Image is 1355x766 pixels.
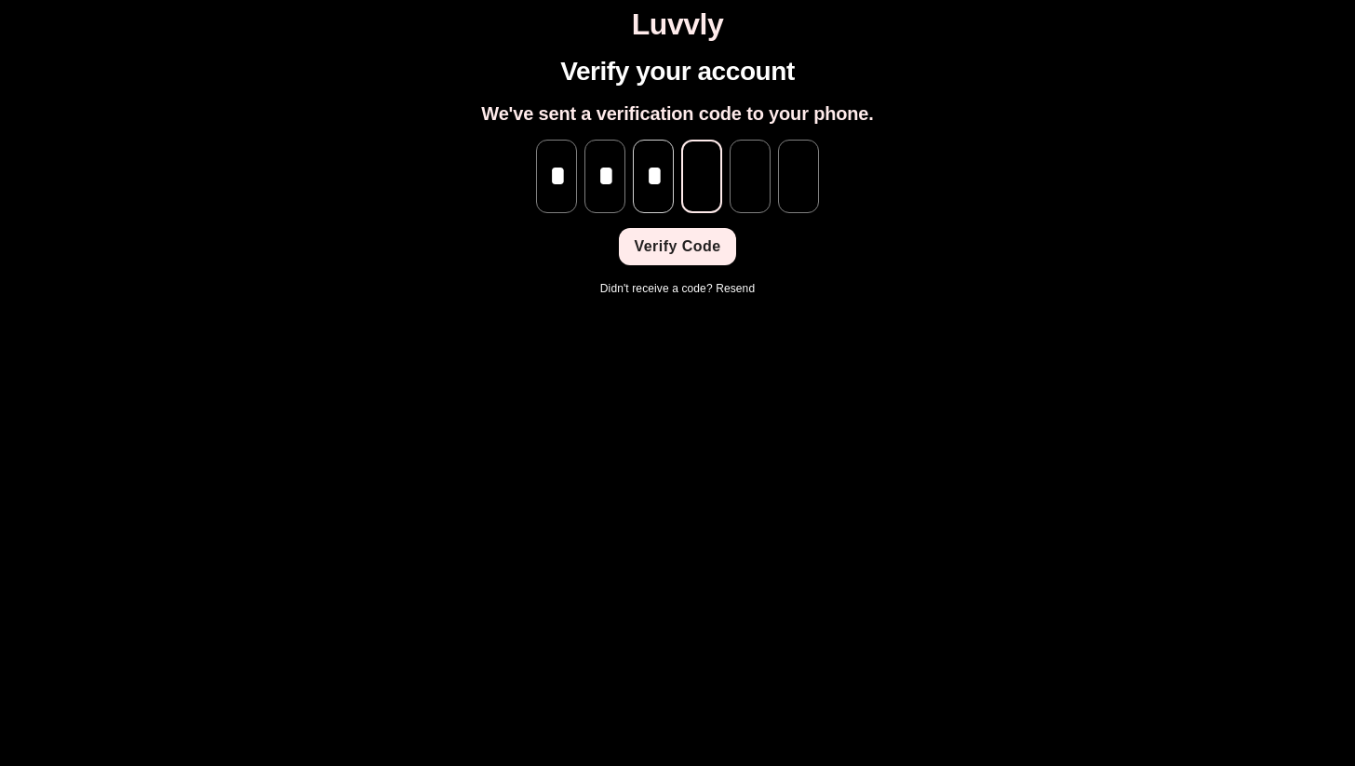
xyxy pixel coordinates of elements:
[481,102,873,125] h2: We've sent a verification code to your phone.
[619,228,735,265] button: Verify Code
[7,7,1348,42] h1: Luvvly
[716,282,755,295] a: Resend
[600,280,755,297] p: Didn't receive a code?
[560,57,795,87] h1: Verify your account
